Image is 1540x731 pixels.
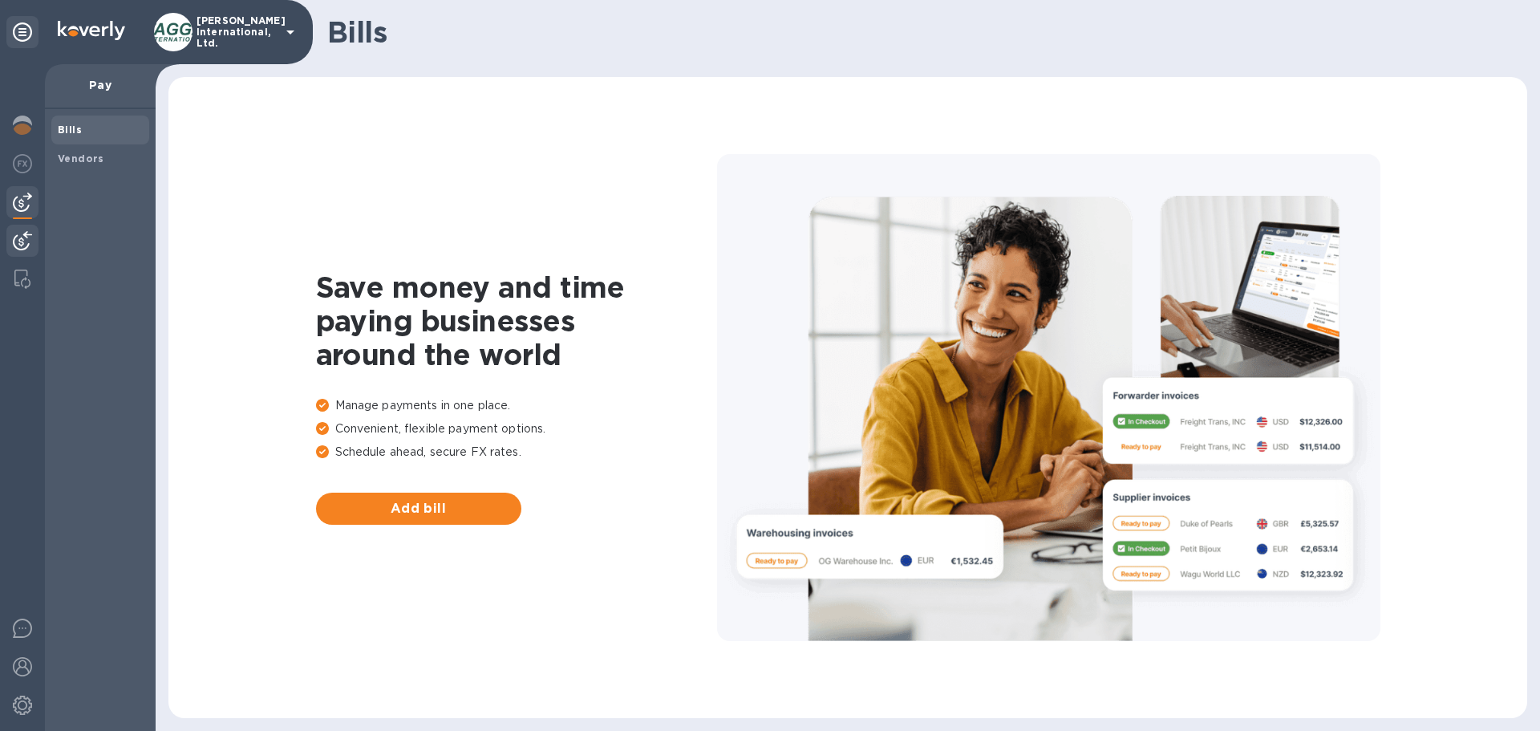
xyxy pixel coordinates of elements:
[13,154,32,173] img: Foreign exchange
[327,15,1514,49] h1: Bills
[316,397,717,414] p: Manage payments in one place.
[316,444,717,461] p: Schedule ahead, secure FX rates.
[316,493,521,525] button: Add bill
[58,21,125,40] img: Logo
[316,270,717,372] h1: Save money and time paying businesses around the world
[58,77,143,93] p: Pay
[316,420,717,437] p: Convenient, flexible payment options.
[58,152,104,164] b: Vendors
[197,15,277,49] p: [PERSON_NAME] International, Ltd.
[58,124,82,136] b: Bills
[329,499,509,518] span: Add bill
[6,16,38,48] div: Unpin categories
